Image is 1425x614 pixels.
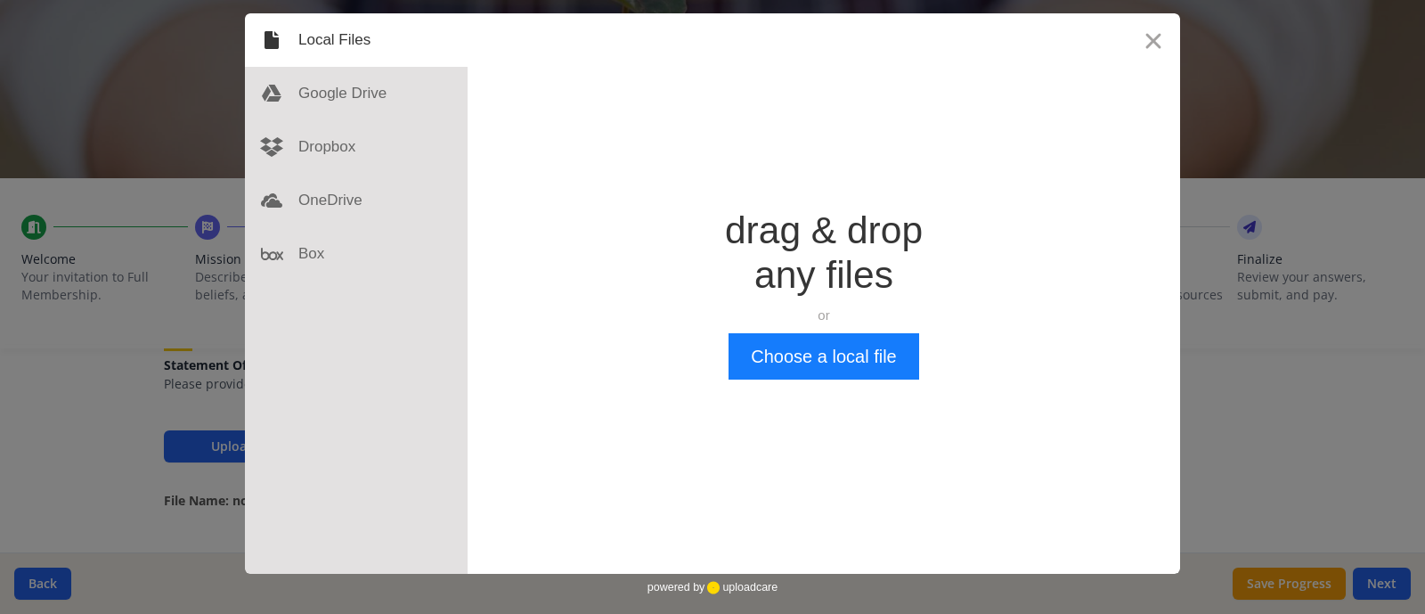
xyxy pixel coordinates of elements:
[725,209,923,298] div: drag & drop any files
[725,307,923,324] div: or
[245,67,468,120] div: Google Drive
[1127,13,1180,67] button: Close
[245,227,468,281] div: Box
[245,13,468,67] div: Local Files
[245,174,468,227] div: OneDrive
[245,120,468,174] div: Dropbox
[729,333,918,380] button: Choose a local file
[704,581,778,594] a: uploadcare
[647,574,778,601] div: powered by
